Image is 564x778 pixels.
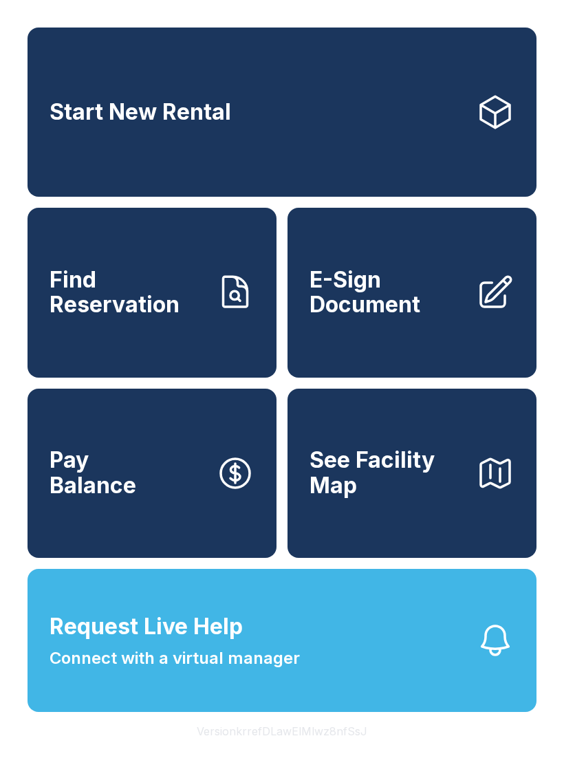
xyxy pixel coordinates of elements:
span: Connect with a virtual manager [50,646,300,671]
button: Request Live HelpConnect with a virtual manager [28,569,536,712]
span: See Facility Map [310,448,465,498]
a: Find Reservation [28,208,276,377]
button: VersionkrrefDLawElMlwz8nfSsJ [186,712,378,750]
span: Request Live Help [50,610,243,643]
span: Find Reservation [50,268,205,318]
span: Pay Balance [50,448,136,498]
span: Start New Rental [50,100,231,125]
button: PayBalance [28,389,276,558]
span: E-Sign Document [310,268,465,318]
a: E-Sign Document [288,208,536,377]
button: See Facility Map [288,389,536,558]
a: Start New Rental [28,28,536,197]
